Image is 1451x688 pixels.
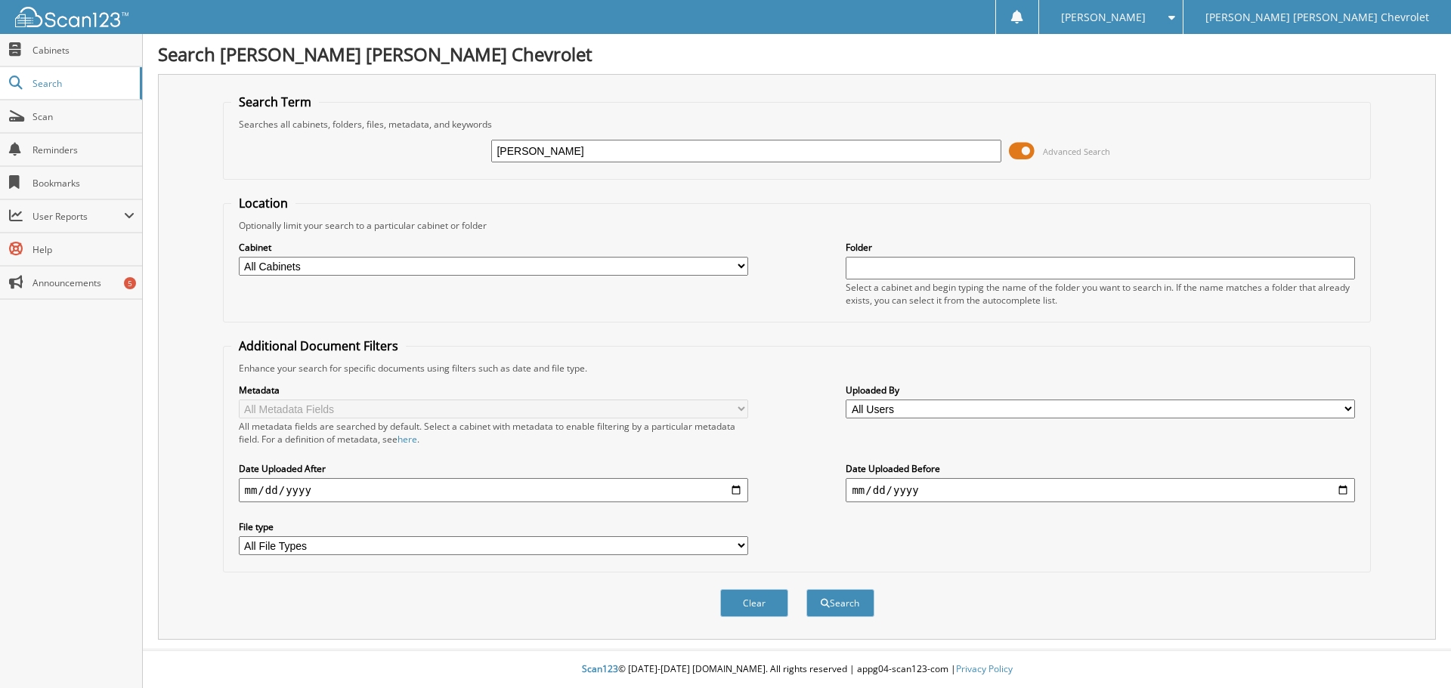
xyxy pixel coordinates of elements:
[32,276,135,289] span: Announcements
[32,77,132,90] span: Search
[1043,146,1110,157] span: Advanced Search
[143,651,1451,688] div: © [DATE]-[DATE] [DOMAIN_NAME]. All rights reserved | appg04-scan123-com |
[124,277,136,289] div: 5
[846,281,1355,307] div: Select a cabinet and begin typing the name of the folder you want to search in. If the name match...
[846,478,1355,502] input: end
[231,195,295,211] legend: Location
[231,362,1363,375] div: Enhance your search for specific documents using filters such as date and file type.
[239,520,748,533] label: File type
[32,110,135,123] span: Scan
[231,118,1363,131] div: Searches all cabinets, folders, files, metadata, and keywords
[846,241,1355,254] label: Folder
[846,384,1355,396] label: Uploaded By
[1061,13,1146,22] span: [PERSON_NAME]
[15,7,128,27] img: scan123-logo-white.svg
[231,94,319,110] legend: Search Term
[32,143,135,156] span: Reminders
[239,241,748,254] label: Cabinet
[231,338,406,354] legend: Additional Document Filters
[239,462,748,475] label: Date Uploaded After
[239,478,748,502] input: start
[398,433,417,446] a: here
[720,589,788,617] button: Clear
[239,420,748,446] div: All metadata fields are searched by default. Select a cabinet with metadata to enable filtering b...
[1205,13,1429,22] span: [PERSON_NAME] [PERSON_NAME] Chevrolet
[846,462,1355,475] label: Date Uploaded Before
[239,384,748,396] label: Metadata
[231,219,1363,232] div: Optionally limit your search to a particular cabinet or folder
[956,662,1013,675] a: Privacy Policy
[806,589,874,617] button: Search
[582,662,618,675] span: Scan123
[32,44,135,57] span: Cabinets
[32,210,124,223] span: User Reports
[32,177,135,190] span: Bookmarks
[1375,615,1451,688] iframe: Chat Widget
[32,243,135,256] span: Help
[158,42,1436,66] h1: Search [PERSON_NAME] [PERSON_NAME] Chevrolet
